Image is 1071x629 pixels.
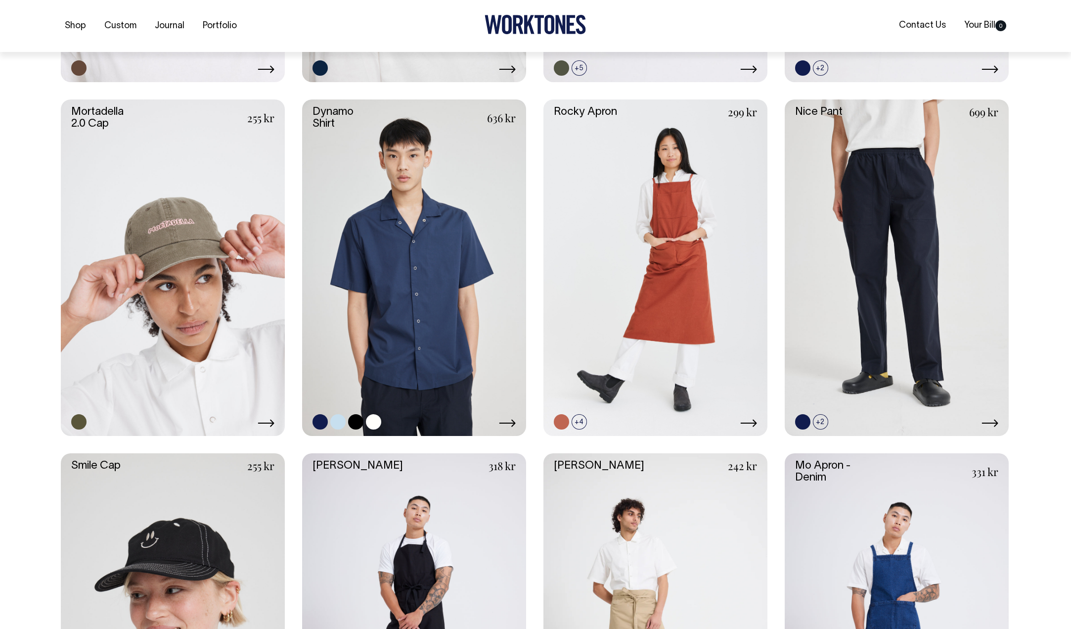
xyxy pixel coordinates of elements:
span: +5 [572,60,587,76]
span: +4 [572,414,587,430]
a: Custom [100,18,140,34]
a: Your Bill0 [960,17,1010,34]
span: +2 [813,60,828,76]
a: Contact Us [895,17,950,34]
a: Shop [61,18,90,34]
span: +2 [813,414,828,430]
a: Journal [151,18,188,34]
span: 0 [995,20,1006,31]
a: Portfolio [199,18,241,34]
